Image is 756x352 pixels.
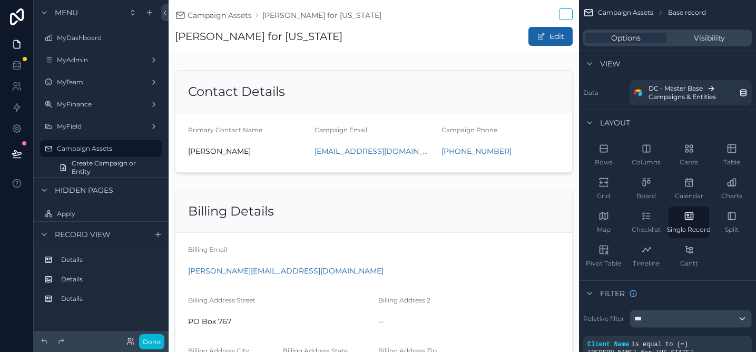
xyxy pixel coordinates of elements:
[53,159,162,176] a: Create Campaign or Entity
[57,210,160,218] label: Apply
[667,226,711,234] span: Single Record
[40,52,162,69] a: MyAdmin
[583,207,624,238] button: Map
[669,173,709,204] button: Calendar
[668,8,706,17] span: Base record
[626,173,666,204] button: Board
[723,158,740,167] span: Table
[634,89,642,97] img: Airtable Logo
[721,192,742,200] span: Charts
[600,288,625,299] span: Filter
[626,207,666,238] button: Checklist
[57,100,145,109] label: MyFinance
[40,206,162,222] a: Apply
[597,226,611,234] span: Map
[139,334,164,349] button: Done
[669,240,709,272] button: Gantt
[586,259,621,268] span: Pivot Table
[61,295,158,303] label: Details
[34,247,169,318] div: scrollable content
[669,139,709,171] button: Cards
[188,10,252,21] span: Campaign Assets
[55,185,113,195] span: Hidden pages
[725,226,739,234] span: Split
[597,192,610,200] span: Grid
[632,158,661,167] span: Columns
[626,240,666,272] button: Timeline
[649,84,703,93] span: DC - Master Base
[583,173,624,204] button: Grid
[55,229,111,240] span: Record view
[40,30,162,46] a: MyDashboard
[583,240,624,272] button: Pivot Table
[262,10,381,21] a: [PERSON_NAME] for [US_STATE]
[175,29,342,44] h1: [PERSON_NAME] for [US_STATE]
[632,226,661,234] span: Checklist
[694,33,725,43] span: Visibility
[636,192,656,200] span: Board
[675,192,703,200] span: Calendar
[40,140,162,157] a: Campaign Assets
[600,58,621,69] span: View
[583,139,624,171] button: Rows
[528,27,573,46] button: Edit
[711,139,752,171] button: Table
[611,33,641,43] span: Options
[630,80,752,105] a: DC - Master BaseCampaigns & Entities
[57,78,145,86] label: MyTeam
[57,122,145,131] label: MyField
[61,275,158,283] label: Details
[669,207,709,238] button: Single Record
[680,158,698,167] span: Cards
[595,158,613,167] span: Rows
[583,89,625,97] label: Data
[40,118,162,135] a: MyField
[680,259,698,268] span: Gantt
[72,159,156,176] span: Create Campaign or Entity
[633,259,660,268] span: Timeline
[711,173,752,204] button: Charts
[57,56,145,64] label: MyAdmin
[600,118,630,128] span: Layout
[583,315,625,323] label: Relative filter
[40,74,162,91] a: MyTeam
[57,144,156,153] label: Campaign Assets
[40,96,162,113] a: MyFinance
[57,34,160,42] label: MyDashboard
[55,7,78,18] span: Menu
[175,10,252,21] a: Campaign Assets
[626,139,666,171] button: Columns
[711,207,752,238] button: Split
[649,93,716,101] span: Campaigns & Entities
[598,8,653,17] span: Campaign Assets
[61,256,158,264] label: Details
